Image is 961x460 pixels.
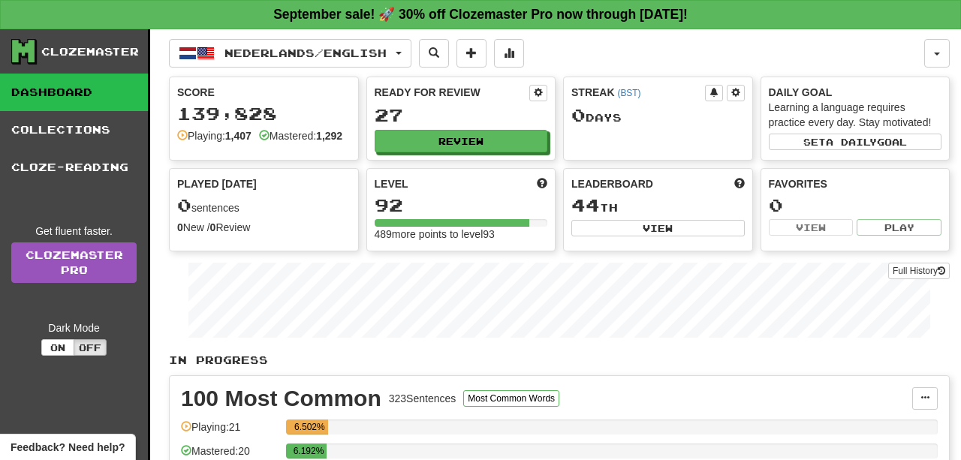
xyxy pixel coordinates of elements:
span: Level [375,176,408,191]
span: 44 [571,194,600,215]
div: 92 [375,196,548,215]
button: View [571,220,745,236]
span: Open feedback widget [11,440,125,455]
div: th [571,196,745,215]
div: Day s [571,106,745,125]
button: Full History [888,263,950,279]
p: In Progress [169,353,950,368]
div: Clozemaster [41,44,139,59]
strong: 1,292 [316,130,342,142]
span: Score more points to level up [537,176,547,191]
strong: 0 [177,221,183,233]
div: Get fluent faster. [11,224,137,239]
div: Mastered: [259,128,342,143]
button: Nederlands/English [169,39,411,68]
div: Dark Mode [11,320,137,335]
button: Play [857,219,941,236]
button: Seta dailygoal [769,134,942,150]
a: (BST) [617,88,640,98]
button: On [41,339,74,356]
div: 100 Most Common [181,387,381,410]
div: Daily Goal [769,85,942,100]
span: Played [DATE] [177,176,257,191]
div: 27 [375,106,548,125]
button: Off [74,339,107,356]
div: Ready for Review [375,85,530,100]
span: Nederlands / English [224,47,387,59]
div: sentences [177,196,351,215]
span: This week in points, UTC [734,176,745,191]
span: Leaderboard [571,176,653,191]
div: Playing: [177,128,252,143]
span: 0 [177,194,191,215]
button: Review [375,130,548,152]
div: Favorites [769,176,942,191]
div: 0 [769,196,942,215]
button: Add sentence to collection [456,39,487,68]
span: 0 [571,104,586,125]
button: View [769,219,854,236]
a: ClozemasterPro [11,242,137,283]
div: New / Review [177,220,351,235]
strong: 1,407 [225,130,252,142]
div: Score [177,85,351,100]
div: Learning a language requires practice every day. Stay motivated! [769,100,942,130]
button: Search sentences [419,39,449,68]
button: More stats [494,39,524,68]
strong: 0 [210,221,216,233]
div: Playing: 21 [181,419,279,444]
div: 6.502% [291,419,328,434]
div: 6.192% [291,443,326,458]
button: Most Common Words [463,390,559,407]
div: 489 more points to level 93 [375,227,548,242]
div: Streak [571,85,705,100]
strong: September sale! 🚀 30% off Clozemaster Pro now through [DATE]! [273,7,688,22]
span: a daily [826,137,877,147]
div: 139,828 [177,104,351,123]
div: 323 Sentences [389,391,456,406]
